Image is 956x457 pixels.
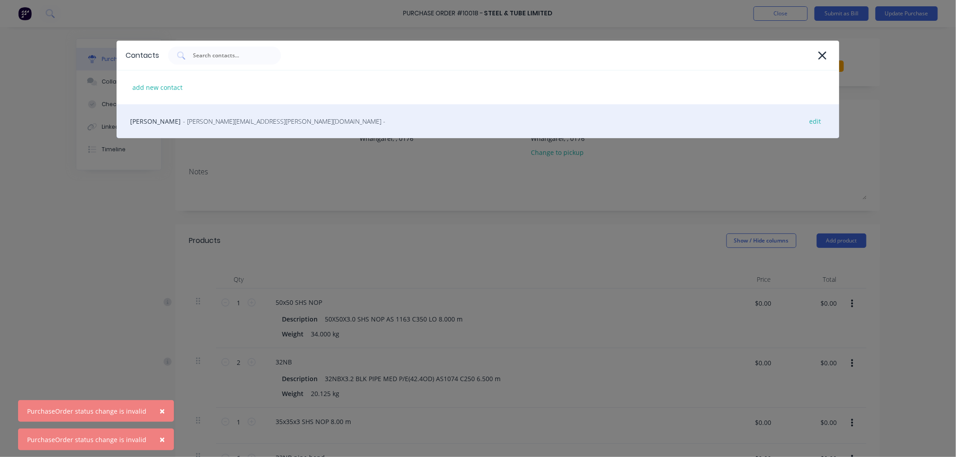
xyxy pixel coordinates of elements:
[128,80,187,94] div: add new contact
[150,400,174,422] button: Close
[150,429,174,450] button: Close
[27,406,146,416] div: PurchaseOrder status change is invalid
[126,50,159,61] div: Contacts
[117,104,839,138] div: [PERSON_NAME]
[159,433,165,446] span: ×
[192,51,267,60] input: Search contacts...
[805,114,826,128] div: edit
[27,435,146,444] div: PurchaseOrder status change is invalid
[183,117,385,126] span: - [PERSON_NAME][EMAIL_ADDRESS][PERSON_NAME][DOMAIN_NAME] -
[159,405,165,417] span: ×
